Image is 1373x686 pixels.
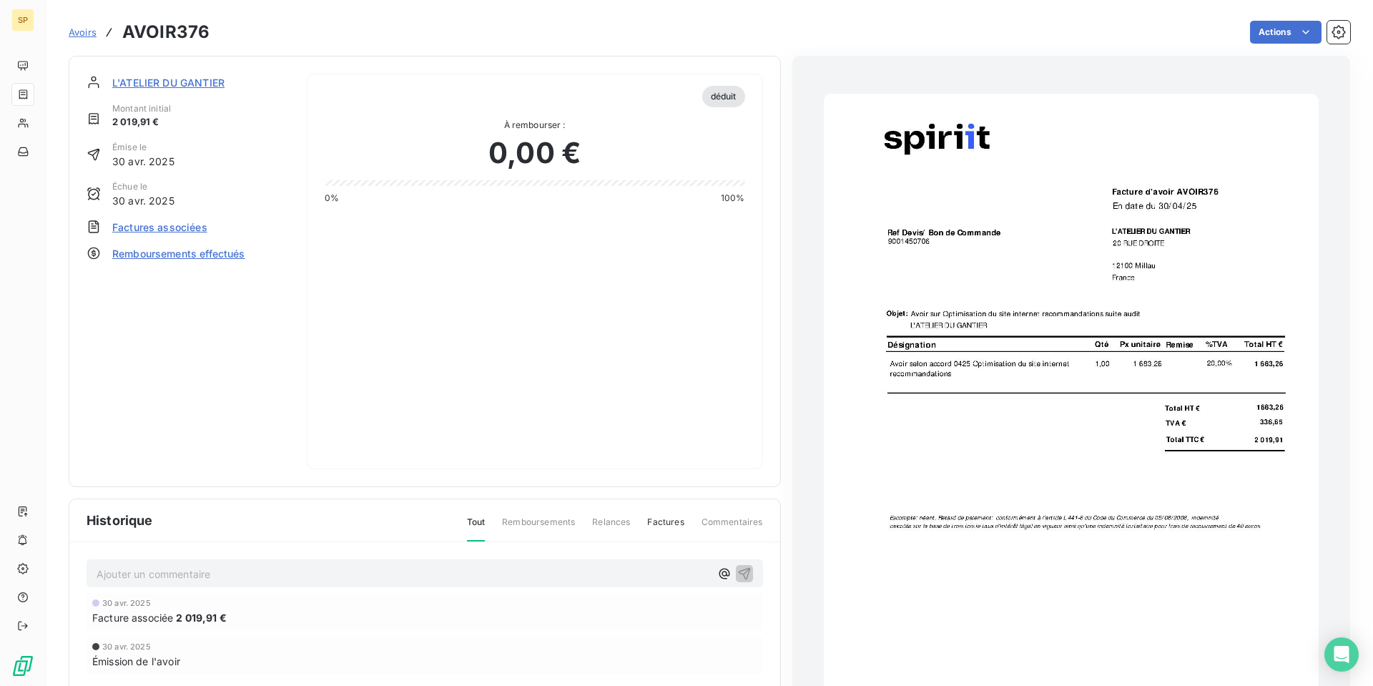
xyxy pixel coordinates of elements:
span: 0% [325,192,339,205]
span: 100% [721,192,745,205]
span: Émission de l'avoir [92,654,180,669]
span: 30 avr. 2025 [102,599,151,607]
span: Montant initial [112,102,171,115]
img: Logo LeanPay [11,655,34,677]
span: Facture associée [92,610,173,625]
span: Échue le [112,180,174,193]
span: Relances [592,516,630,540]
span: 30 avr. 2025 [112,154,174,169]
span: À rembourser : [325,119,745,132]
span: Factures associées [112,220,207,235]
span: Commentaires [702,516,763,540]
span: L'ATELIER DU GANTIER [112,75,225,90]
a: Avoirs [69,25,97,39]
span: 30 avr. 2025 [112,193,174,208]
span: 2 019,91 € [176,610,227,625]
span: 0,00 € [488,132,581,175]
span: Remboursements [502,516,575,540]
h3: AVOIR376 [122,19,210,45]
button: Actions [1250,21,1322,44]
span: Factures [647,516,684,540]
span: 30 avr. 2025 [102,642,151,651]
div: SP [11,9,34,31]
div: Open Intercom Messenger [1324,637,1359,672]
span: Avoirs [69,26,97,38]
span: Tout [467,516,486,542]
span: Remboursements effectués [112,246,245,261]
span: Émise le [112,141,174,154]
span: Historique [87,511,153,530]
span: 2 019,91 € [112,115,171,129]
span: déduit [702,86,745,107]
